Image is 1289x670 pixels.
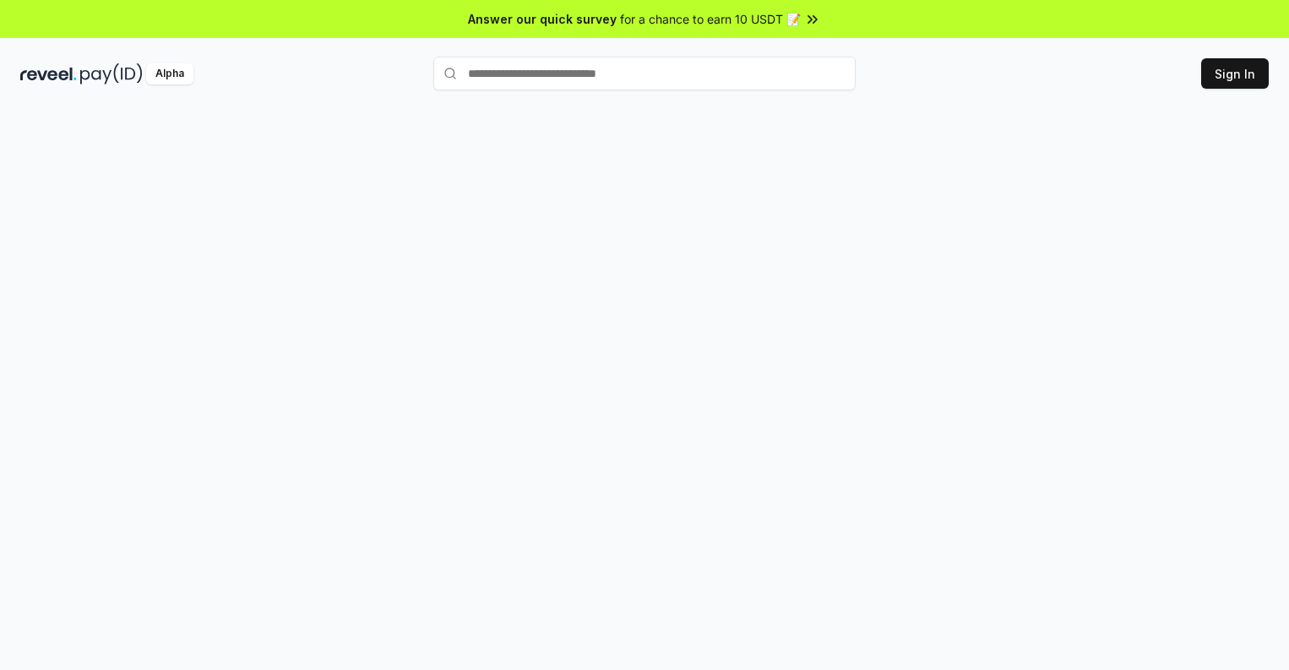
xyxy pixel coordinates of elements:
[146,63,193,84] div: Alpha
[468,10,617,28] span: Answer our quick survey
[80,63,143,84] img: pay_id
[20,63,77,84] img: reveel_dark
[620,10,801,28] span: for a chance to earn 10 USDT 📝
[1201,58,1269,89] button: Sign In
